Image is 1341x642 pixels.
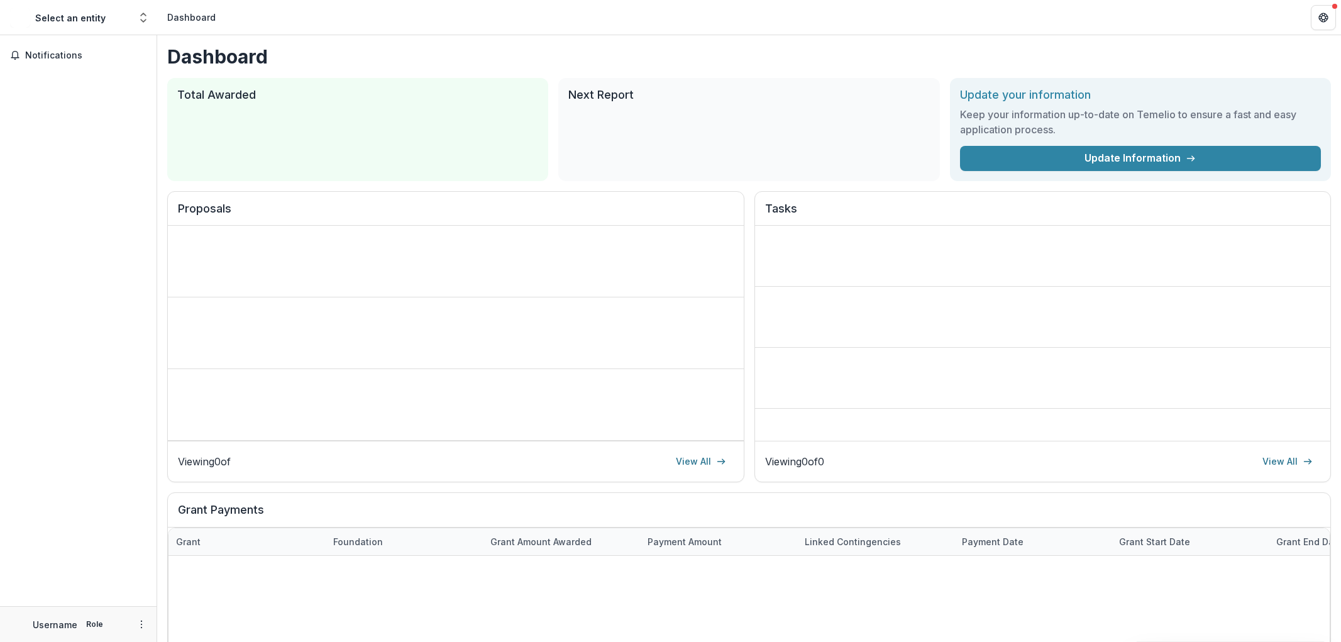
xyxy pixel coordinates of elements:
[178,503,1320,527] h2: Grant Payments
[178,202,734,226] h2: Proposals
[167,45,1331,68] h1: Dashboard
[1255,451,1320,472] a: View All
[178,454,231,469] p: Viewing 0 of
[1311,5,1336,30] button: Get Help
[765,202,1321,226] h2: Tasks
[765,454,824,469] p: Viewing 0 of 0
[960,146,1321,171] a: Update Information
[35,11,106,25] div: Select an entity
[33,618,77,631] p: Username
[162,8,221,26] nav: breadcrumb
[82,619,107,630] p: Role
[568,88,929,102] h2: Next Report
[177,88,538,102] h2: Total Awarded
[960,88,1321,102] h2: Update your information
[167,11,216,24] div: Dashboard
[960,107,1321,137] h3: Keep your information up-to-date on Temelio to ensure a fast and easy application process.
[668,451,734,472] a: View All
[5,45,152,65] button: Notifications
[25,50,146,61] span: Notifications
[135,5,152,30] button: Open entity switcher
[134,617,149,632] button: More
